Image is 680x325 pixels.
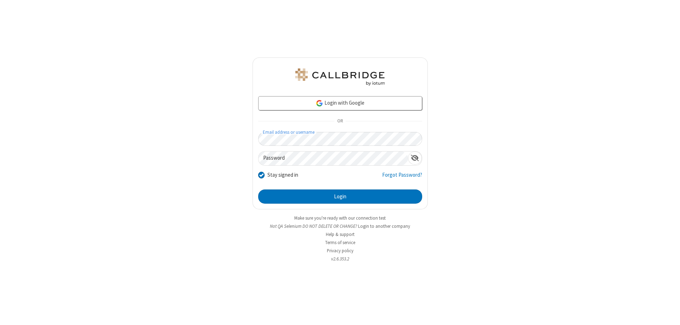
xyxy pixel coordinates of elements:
img: QA Selenium DO NOT DELETE OR CHANGE [294,68,386,86]
a: Login with Google [258,96,422,110]
div: Show password [408,152,422,165]
li: Not QA Selenium DO NOT DELETE OR CHANGE? [253,223,428,230]
button: Login to another company [358,223,410,230]
a: Terms of service [325,239,355,246]
input: Email address or username [258,132,422,146]
label: Stay signed in [267,171,298,179]
button: Login [258,189,422,204]
a: Help & support [326,231,355,237]
span: OR [334,116,346,126]
a: Make sure you're ready with our connection test [294,215,386,221]
a: Privacy policy [327,248,353,254]
img: google-icon.png [316,99,323,107]
iframe: Chat [662,307,675,320]
input: Password [259,152,408,165]
li: v2.6.353.2 [253,255,428,262]
a: Forgot Password? [382,171,422,184]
